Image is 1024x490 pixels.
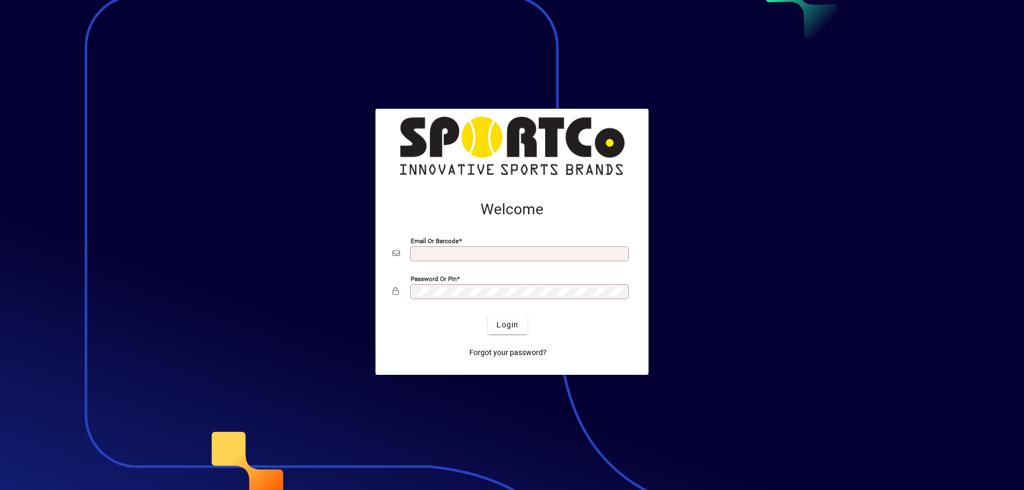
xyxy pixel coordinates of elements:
[393,200,631,219] h2: Welcome
[497,319,518,331] span: Login
[488,315,527,334] button: Login
[465,343,551,362] a: Forgot your password?
[411,275,457,283] mat-label: Password or Pin
[411,237,459,245] mat-label: Email or Barcode
[469,347,547,358] span: Forgot your password?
